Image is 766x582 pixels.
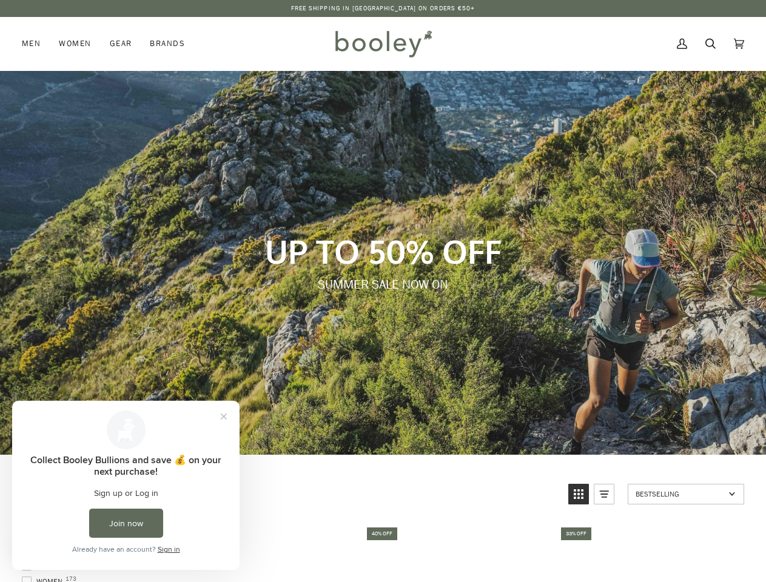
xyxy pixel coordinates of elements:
span: Bestselling [636,489,725,499]
p: Free Shipping in [GEOGRAPHIC_DATA] on Orders €50+ [291,4,475,13]
a: Men [22,17,50,70]
a: Brands [141,17,194,70]
div: Showing results for "Summer Sale" [22,484,559,504]
a: Sort options [628,484,744,504]
div: 40% off [367,527,397,540]
span: 173 [66,576,76,582]
div: 33% off [561,527,591,540]
iframe: Loyalty program pop-up with offers and actions [12,401,240,570]
a: View list mode [594,484,614,504]
span: Men [22,38,41,50]
img: Booley [330,26,436,61]
a: Women [50,17,100,70]
span: Gear [110,38,132,50]
a: Gear [101,17,141,70]
a: View grid mode [568,484,589,504]
span: Brands [150,38,185,50]
span: Women [59,38,91,50]
p: UP TO 50% OFF [163,231,603,271]
p: SUMMER SALE NOW ON [163,276,603,293]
